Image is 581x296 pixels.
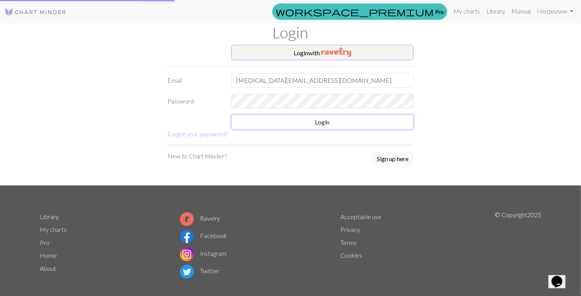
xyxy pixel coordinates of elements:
button: Login [231,115,414,129]
a: Pro [272,3,447,20]
button: Sign up here [372,151,414,166]
a: My charts [40,226,67,233]
a: Acceptable use [340,213,381,220]
iframe: chat widget [549,265,573,288]
a: My charts [450,3,483,19]
img: Ravelry logo [180,212,194,226]
a: About [40,265,56,272]
a: Forgot your password? [167,130,228,138]
img: Twitter logo [180,265,194,279]
span: workspace_premium [276,6,434,17]
a: Pro [40,239,50,246]
a: Home [40,252,57,259]
label: Password [163,94,227,109]
img: Instagram logo [180,247,194,261]
a: Library [40,213,59,220]
a: Twitter [180,267,219,274]
a: Hieqxxzww [534,3,576,19]
img: Logo [5,7,67,17]
a: Library [483,3,508,19]
a: Privacy [340,226,360,233]
a: Cookies [340,252,362,259]
a: Instagram [180,250,226,257]
a: Sign up here [372,151,414,167]
a: Ravelry [180,214,220,222]
img: Facebook logo [180,230,194,243]
p: © Copyright 2025 [495,210,541,281]
img: Ravelry [321,48,351,57]
p: New to Chart Minder? [167,151,227,161]
a: Manual [508,3,534,19]
label: Email [163,73,227,88]
a: Facebook [180,232,227,239]
h1: Login [35,23,546,42]
a: Terms [340,239,357,246]
button: Loginwith [231,45,414,60]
